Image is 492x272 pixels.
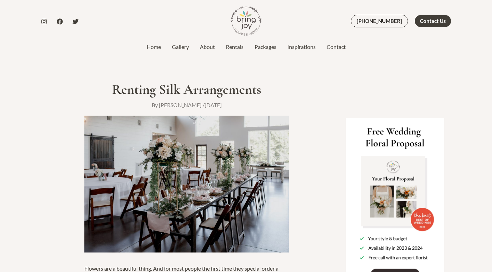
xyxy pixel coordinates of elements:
[194,43,220,51] a: About
[249,43,282,51] a: Packages
[57,18,63,25] a: Facebook
[220,43,249,51] a: Rentals
[84,81,289,98] h1: Renting Silk Arrangements
[141,43,166,51] a: Home
[282,43,321,51] a: Inspirations
[159,102,203,108] a: [PERSON_NAME]
[41,18,47,25] a: Instagram
[84,101,289,109] div: By /
[415,15,451,27] a: Contact Us
[231,5,261,36] img: Bring Joy
[321,43,351,51] a: Contact
[351,15,408,27] a: [PHONE_NUMBER]
[205,102,222,108] span: [DATE]
[141,42,351,52] nav: Site Navigation
[72,18,79,25] a: Twitter
[159,102,202,108] span: [PERSON_NAME]
[166,43,194,51] a: Gallery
